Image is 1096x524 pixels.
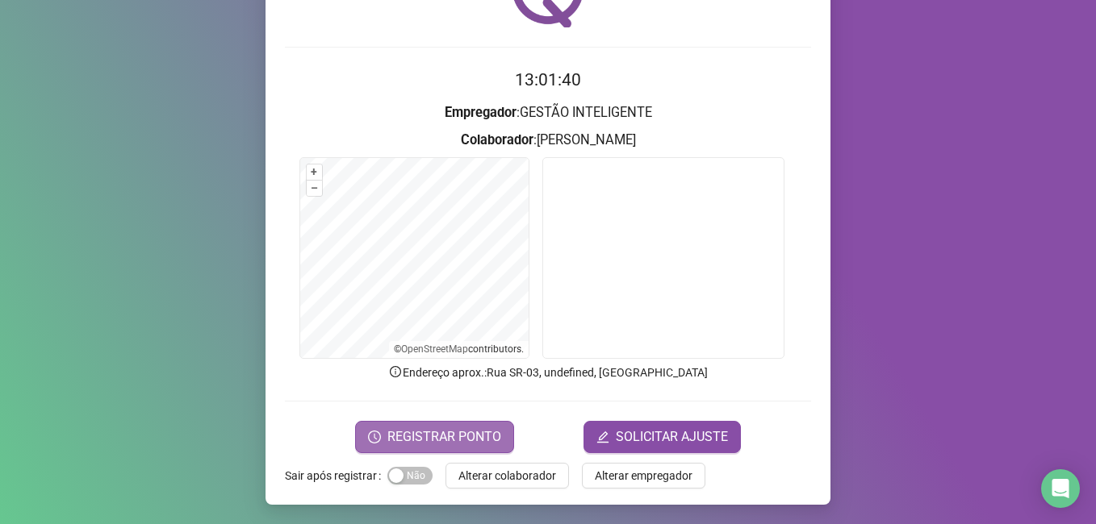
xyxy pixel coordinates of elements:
strong: Colaborador [461,132,533,148]
span: REGISTRAR PONTO [387,427,501,447]
span: edit [596,430,609,443]
button: – [307,181,322,196]
span: Alterar empregador [595,467,692,484]
button: editSOLICITAR AJUSTE [584,421,741,453]
p: Endereço aprox. : Rua SR-03, undefined, [GEOGRAPHIC_DATA] [285,364,811,381]
h3: : [PERSON_NAME] [285,130,811,151]
span: info-circle [388,364,403,379]
div: Open Intercom Messenger [1041,469,1080,508]
span: Alterar colaborador [458,467,556,484]
label: Sair após registrar [285,463,387,489]
button: REGISTRAR PONTO [355,421,514,453]
span: clock-circle [368,430,381,443]
button: Alterar empregador [582,463,705,489]
h3: : GESTÃO INTELIGENTE [285,102,811,123]
time: 13:01:40 [515,70,581,89]
span: SOLICITAR AJUSTE [616,427,728,447]
button: + [307,164,322,180]
li: © contributors. [394,343,524,355]
button: Alterar colaborador [446,463,569,489]
a: OpenStreetMap [401,343,468,355]
strong: Empregador [445,105,517,120]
